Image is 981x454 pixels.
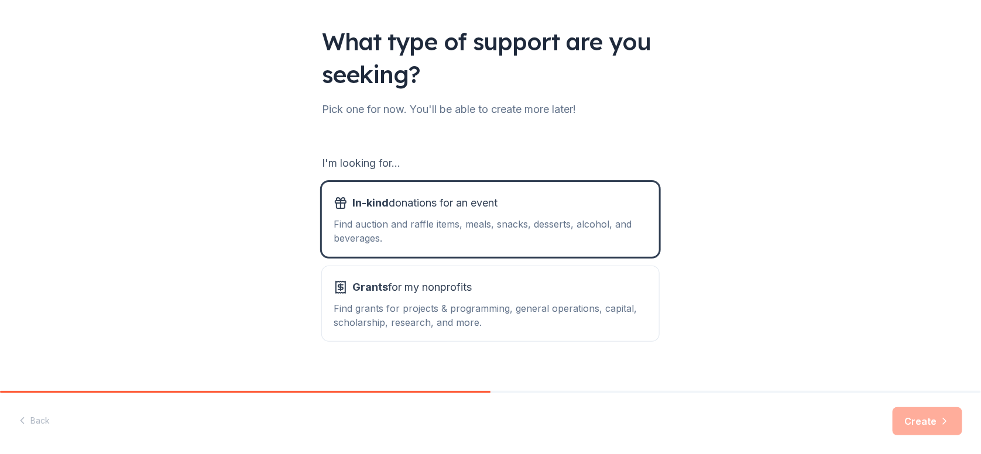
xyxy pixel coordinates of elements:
[322,266,659,341] button: Grantsfor my nonprofitsFind grants for projects & programming, general operations, capital, schol...
[322,182,659,257] button: In-kinddonations for an eventFind auction and raffle items, meals, snacks, desserts, alcohol, and...
[352,197,389,209] span: In-kind
[352,281,388,293] span: Grants
[352,194,498,212] span: donations for an event
[334,301,647,329] div: Find grants for projects & programming, general operations, capital, scholarship, research, and m...
[322,25,659,91] div: What type of support are you seeking?
[352,278,472,297] span: for my nonprofits
[334,217,647,245] div: Find auction and raffle items, meals, snacks, desserts, alcohol, and beverages.
[322,100,659,119] div: Pick one for now. You'll be able to create more later!
[322,154,659,173] div: I'm looking for...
